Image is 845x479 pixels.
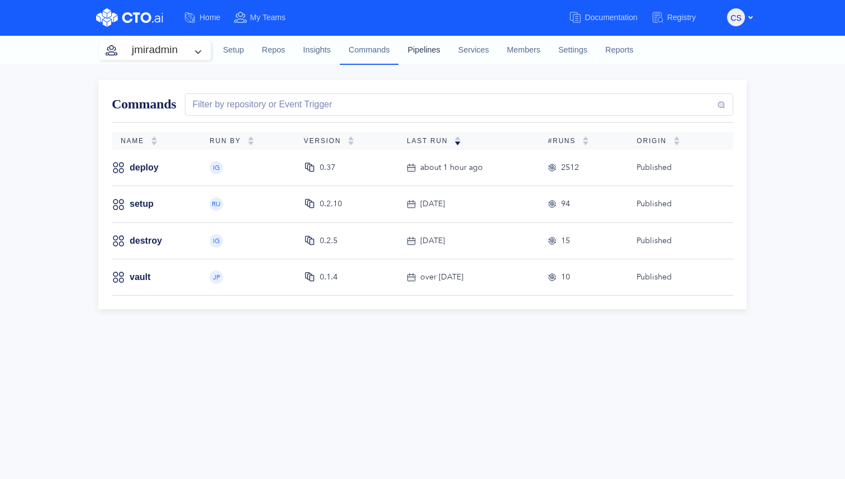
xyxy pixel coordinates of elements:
[99,40,211,60] button: jmiradmin
[673,136,680,145] img: sorting-empty.svg
[320,162,335,174] div: 0.37
[248,136,254,145] img: sorting-empty.svg
[213,274,220,281] span: JP
[561,235,570,247] div: 15
[121,137,151,145] span: Name
[210,137,248,145] span: Run By
[151,136,158,145] img: sorting-empty.svg
[568,7,651,28] a: Documentation
[348,136,354,145] img: sorting-empty.svg
[549,35,596,65] a: Settings
[320,235,338,247] div: 0.2.5
[294,35,340,65] a: Insights
[561,162,579,174] div: 2512
[582,136,589,145] img: sorting-empty.svg
[112,97,176,111] span: Commands
[183,7,234,28] a: Home
[637,198,715,210] div: Published
[130,162,159,174] a: deploy
[200,13,220,22] span: Home
[304,137,348,145] span: Version
[213,164,220,171] span: IG
[214,35,253,65] a: Setup
[637,235,715,247] div: Published
[407,137,455,145] span: Last Run
[449,35,498,65] a: Services
[596,35,642,65] a: Reports
[96,8,163,27] img: CTO.ai Logo
[420,271,463,283] div: over [DATE]
[234,7,299,28] a: My Teams
[213,238,220,244] span: IG
[188,98,332,111] div: Filter by repository or Event Trigger
[498,35,549,65] a: Members
[320,271,338,283] div: 0.1.4
[651,7,709,28] a: Registry
[212,201,221,207] span: RU
[637,137,673,145] span: Origin
[320,198,342,210] div: 0.2.10
[454,136,461,145] img: sorting-down.svg
[130,271,150,283] a: vault
[727,8,745,26] button: CS
[561,271,570,283] div: 10
[730,9,741,27] span: CS
[420,198,445,210] div: [DATE]
[585,13,637,22] span: Documentation
[398,35,449,65] a: Pipelines
[637,271,715,283] div: Published
[420,162,483,174] div: about 1 hour ago
[250,13,286,22] span: My Teams
[667,13,696,22] span: Registry
[130,235,162,247] a: destroy
[561,198,570,210] div: 94
[340,35,399,64] a: Commands
[130,198,154,210] a: setup
[548,137,582,145] span: #RUNS
[637,162,715,174] div: Published
[253,35,295,65] a: Repos
[420,235,445,247] div: [DATE]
